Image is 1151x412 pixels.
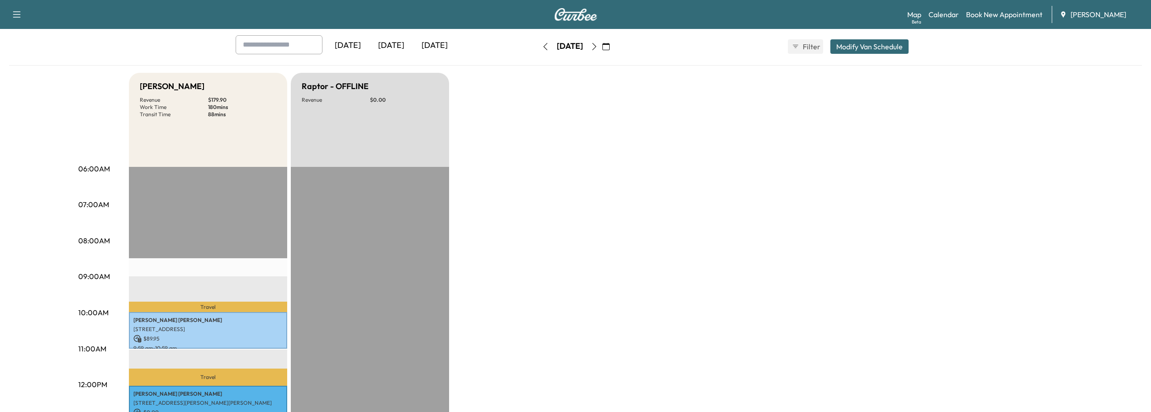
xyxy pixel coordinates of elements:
[326,35,369,56] div: [DATE]
[78,343,106,354] p: 11:00AM
[966,9,1042,20] a: Book New Appointment
[78,307,109,318] p: 10:00AM
[78,163,110,174] p: 06:00AM
[557,41,583,52] div: [DATE]
[133,390,283,398] p: [PERSON_NAME] [PERSON_NAME]
[907,9,921,20] a: MapBeta
[140,104,208,111] p: Work Time
[78,379,107,390] p: 12:00PM
[369,35,413,56] div: [DATE]
[554,8,597,21] img: Curbee Logo
[78,271,110,282] p: 09:00AM
[129,369,287,386] p: Travel
[1070,9,1126,20] span: [PERSON_NAME]
[140,111,208,118] p: Transit Time
[302,80,369,93] h5: Raptor - OFFLINE
[208,111,276,118] p: 88 mins
[208,96,276,104] p: $ 179.90
[129,302,287,312] p: Travel
[788,39,823,54] button: Filter
[133,335,283,343] p: $ 89.95
[912,19,921,25] div: Beta
[78,235,110,246] p: 08:00AM
[133,317,283,324] p: [PERSON_NAME] [PERSON_NAME]
[140,96,208,104] p: Revenue
[370,96,438,104] p: $ 0.00
[413,35,456,56] div: [DATE]
[140,80,204,93] h5: [PERSON_NAME]
[803,41,819,52] span: Filter
[208,104,276,111] p: 180 mins
[928,9,959,20] a: Calendar
[133,345,283,352] p: 9:59 am - 10:59 am
[133,399,283,407] p: [STREET_ADDRESS][PERSON_NAME][PERSON_NAME]
[78,199,109,210] p: 07:00AM
[830,39,909,54] button: Modify Van Schedule
[302,96,370,104] p: Revenue
[133,326,283,333] p: [STREET_ADDRESS]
